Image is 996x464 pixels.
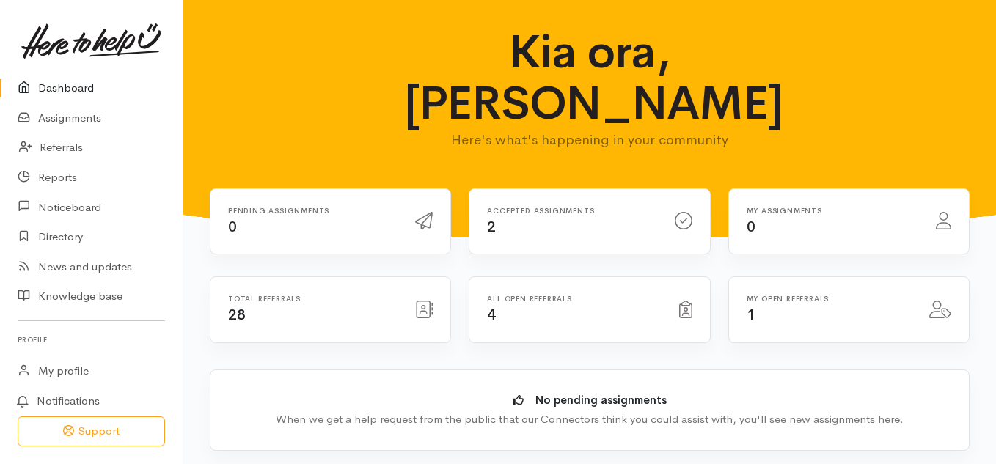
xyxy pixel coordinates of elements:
span: 0 [747,218,755,236]
h6: All open referrals [487,295,661,303]
h6: Accepted assignments [487,207,656,215]
span: 28 [228,306,245,324]
h6: Total referrals [228,295,398,303]
h6: Profile [18,330,165,350]
h6: Pending assignments [228,207,398,215]
div: When we get a help request from the public that our Connectors think you could assist with, you'l... [232,411,947,428]
span: 4 [487,306,496,324]
span: 0 [228,218,237,236]
span: 1 [747,306,755,324]
p: Here's what's happening in your community [404,130,775,150]
h1: Kia ora, [PERSON_NAME] [404,26,775,130]
b: No pending assignments [535,393,667,407]
h6: My open referrals [747,295,912,303]
span: 2 [487,218,496,236]
button: Support [18,416,165,446]
h6: My assignments [747,207,918,215]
